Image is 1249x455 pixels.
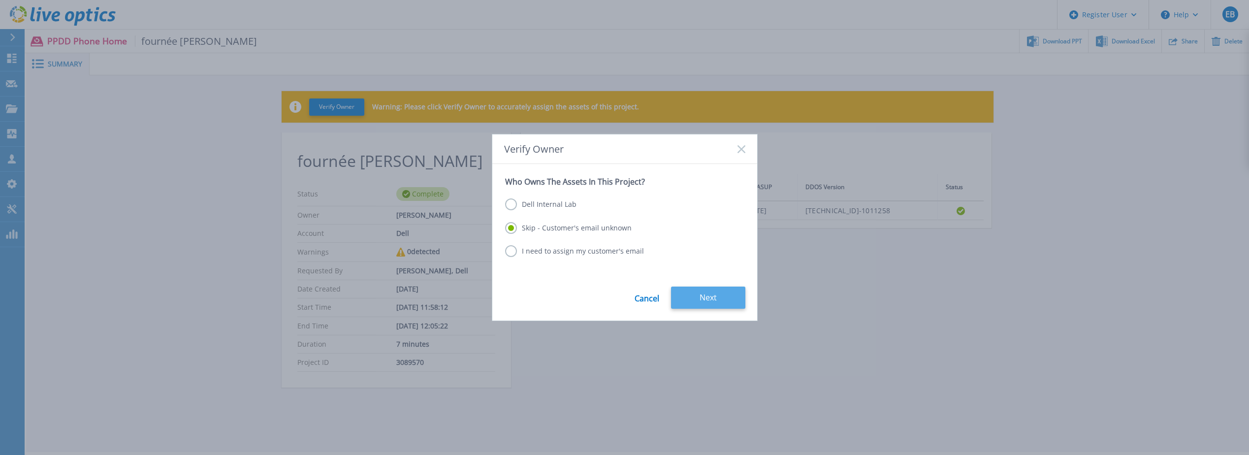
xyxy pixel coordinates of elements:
span: Verify Owner [504,143,564,155]
label: I need to assign my customer's email [505,245,644,257]
button: Next [671,287,745,309]
label: Dell Internal Lab [505,198,576,210]
a: Cancel [635,287,659,309]
p: Who Owns The Assets In This Project? [505,177,744,187]
label: Skip - Customer's email unknown [505,222,632,234]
